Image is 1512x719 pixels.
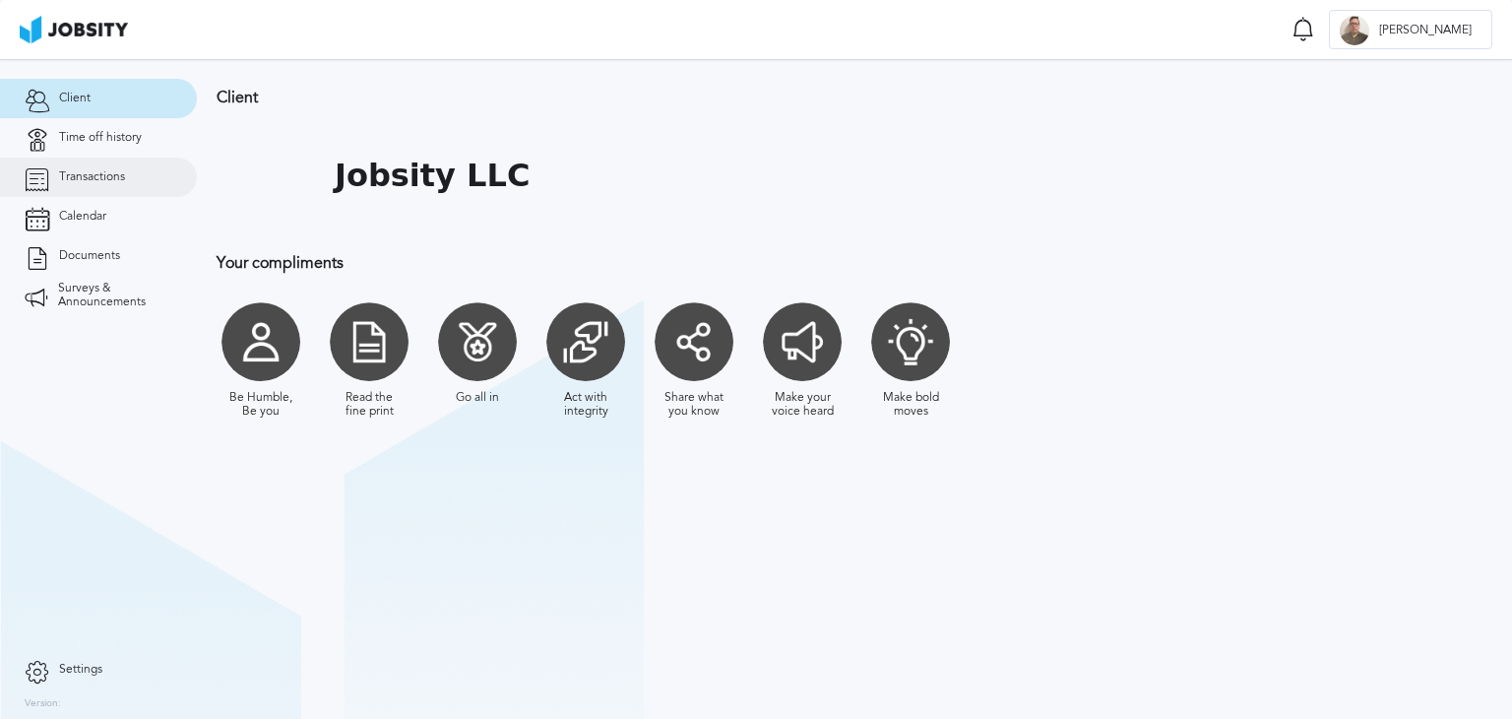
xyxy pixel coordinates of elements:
[59,170,125,184] span: Transactions
[217,89,1285,106] h3: Client
[768,391,837,419] div: Make your voice heard
[25,698,61,710] label: Version:
[226,391,295,419] div: Be Humble, Be you
[59,663,102,677] span: Settings
[876,391,945,419] div: Make bold moves
[217,254,1285,272] h3: Your compliments
[335,158,530,194] h1: Jobsity LLC
[660,391,728,419] div: Share what you know
[59,249,120,263] span: Documents
[59,131,142,145] span: Time off history
[551,391,620,419] div: Act with integrity
[1329,10,1492,49] button: E[PERSON_NAME]
[59,210,106,224] span: Calendar
[58,282,172,309] span: Surveys & Announcements
[1340,16,1369,45] div: E
[1369,24,1481,37] span: [PERSON_NAME]
[335,391,404,419] div: Read the fine print
[456,391,499,405] div: Go all in
[59,92,91,105] span: Client
[20,16,128,43] img: ab4bad089aa723f57921c736e9817d99.png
